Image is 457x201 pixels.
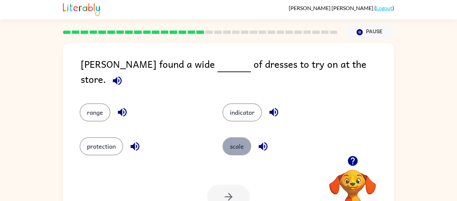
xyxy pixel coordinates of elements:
button: protection [80,137,123,155]
div: [PERSON_NAME] found a wide of dresses to try on at the store. [81,56,394,90]
span: [PERSON_NAME] [PERSON_NAME] [289,5,374,11]
button: scale [222,137,251,155]
img: Literably [63,1,100,16]
div: ( ) [289,5,394,11]
a: Logout [376,5,392,11]
button: Pause [346,24,394,40]
button: range [80,103,110,121]
button: indicator [222,103,262,121]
